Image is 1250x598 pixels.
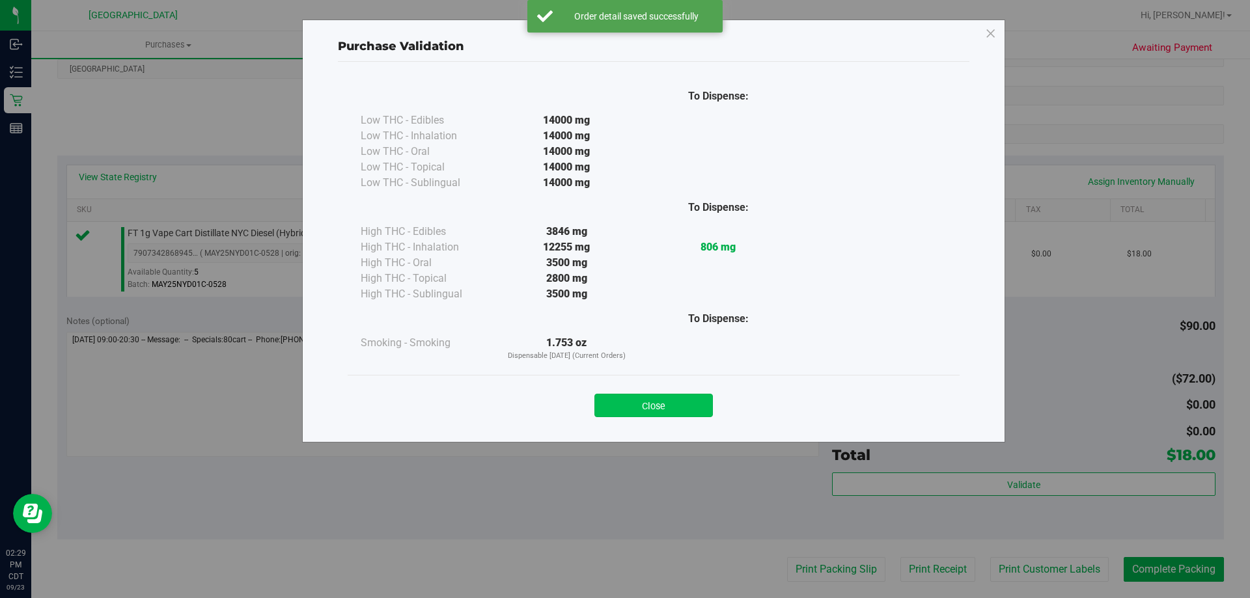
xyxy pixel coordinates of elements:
div: Low THC - Sublingual [361,175,491,191]
div: 3500 mg [491,255,643,271]
div: Low THC - Topical [361,159,491,175]
div: High THC - Edibles [361,224,491,239]
div: To Dispense: [643,88,794,104]
div: High THC - Inhalation [361,239,491,255]
button: Close [594,394,713,417]
div: 3500 mg [491,286,643,302]
strong: 806 mg [701,241,736,253]
div: To Dispense: [643,200,794,215]
div: Order detail saved successfully [560,10,713,23]
div: High THC - Topical [361,271,491,286]
div: Low THC - Oral [361,144,491,159]
div: Low THC - Edibles [361,113,491,128]
div: 12255 mg [491,239,643,255]
iframe: Resource center [13,494,52,533]
div: 1.753 oz [491,335,643,362]
div: 14000 mg [491,144,643,159]
div: 14000 mg [491,128,643,144]
div: 14000 mg [491,175,643,191]
div: Low THC - Inhalation [361,128,491,144]
div: 2800 mg [491,271,643,286]
div: High THC - Sublingual [361,286,491,302]
div: Smoking - Smoking [361,335,491,351]
div: To Dispense: [643,311,794,327]
div: 3846 mg [491,224,643,239]
span: Purchase Validation [338,39,464,53]
div: 14000 mg [491,113,643,128]
div: High THC - Oral [361,255,491,271]
div: 14000 mg [491,159,643,175]
p: Dispensable [DATE] (Current Orders) [491,351,643,362]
